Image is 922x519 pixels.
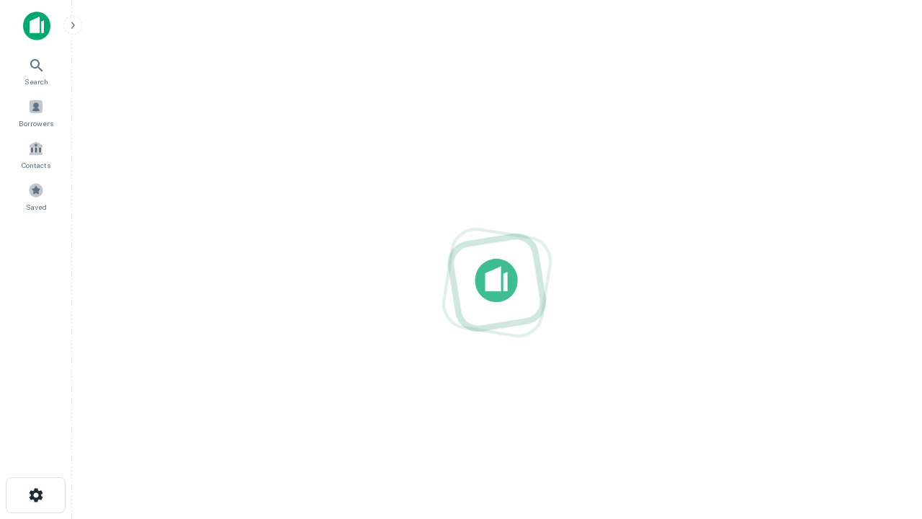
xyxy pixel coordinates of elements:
a: Search [4,51,68,90]
a: Contacts [4,135,68,174]
span: Search [24,76,48,87]
a: Borrowers [4,93,68,132]
a: Saved [4,177,68,216]
iframe: Chat Widget [850,404,922,473]
span: Contacts [22,159,50,171]
span: Saved [26,201,47,213]
img: capitalize-icon.png [23,12,50,40]
span: Borrowers [19,117,53,129]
